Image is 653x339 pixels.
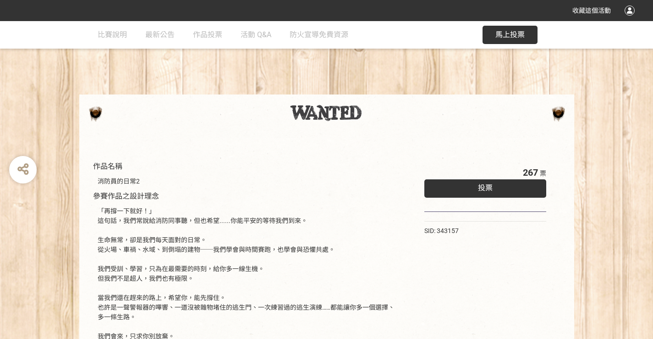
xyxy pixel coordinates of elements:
span: 作品投票 [193,30,222,39]
a: 作品投票 [193,21,222,49]
a: 活動 Q&A [241,21,271,49]
span: SID: 343157 [424,227,459,234]
div: 消防員的日常2 [98,177,397,186]
span: 票 [540,170,546,177]
span: 最新公告 [145,30,175,39]
span: 活動 Q&A [241,30,271,39]
a: 比賽說明 [98,21,127,49]
a: 防火宣導免費資源 [290,21,348,49]
span: 比賽說明 [98,30,127,39]
span: 參賽作品之設計理念 [93,192,159,200]
span: 收藏這個活動 [572,7,611,14]
a: 最新公告 [145,21,175,49]
span: 投票 [478,183,493,192]
span: 防火宣導免費資源 [290,30,348,39]
button: 馬上投票 [483,26,538,44]
span: 作品名稱 [93,162,122,171]
span: 267 [523,167,538,178]
span: 馬上投票 [495,30,525,39]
